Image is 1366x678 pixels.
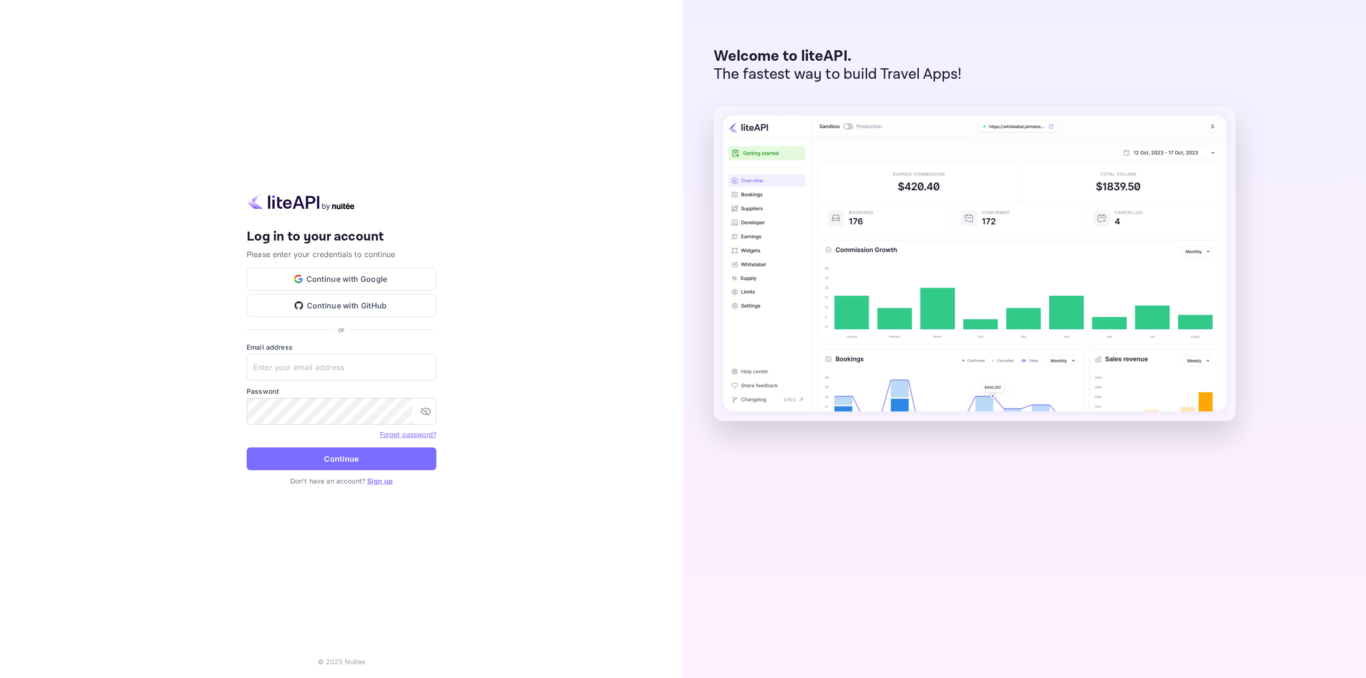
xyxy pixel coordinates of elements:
[247,386,436,396] label: Password
[247,447,436,470] button: Continue
[247,229,436,245] h4: Log in to your account
[247,476,436,486] p: Don't have an account?
[318,657,366,667] p: © 2025 Nuitee
[367,477,393,485] a: Sign up
[247,192,356,211] img: liteapi
[247,354,436,381] input: Enter your email address
[380,429,436,439] a: Forget password?
[714,65,962,84] p: The fastest way to build Travel Apps!
[380,430,436,438] a: Forget password?
[714,107,1236,421] img: liteAPI Dashboard Preview
[338,325,344,334] p: or
[416,402,435,421] button: toggle password visibility
[247,342,436,352] label: Email address
[247,249,436,260] p: Please enter your credentials to continue
[247,268,436,290] button: Continue with Google
[714,47,962,65] p: Welcome to liteAPI.
[247,294,436,317] button: Continue with GitHub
